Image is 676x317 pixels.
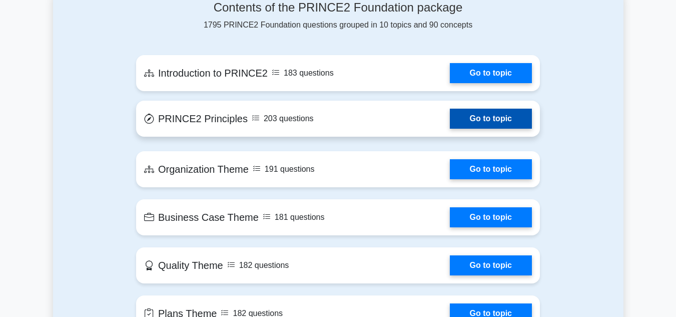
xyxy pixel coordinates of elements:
a: Go to topic [450,109,532,129]
a: Go to topic [450,207,532,227]
h4: Contents of the PRINCE2 Foundation package [136,1,540,15]
a: Go to topic [450,63,532,83]
div: 1795 PRINCE2 Foundation questions grouped in 10 topics and 90 concepts [136,1,540,31]
a: Go to topic [450,159,532,179]
a: Go to topic [450,255,532,275]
